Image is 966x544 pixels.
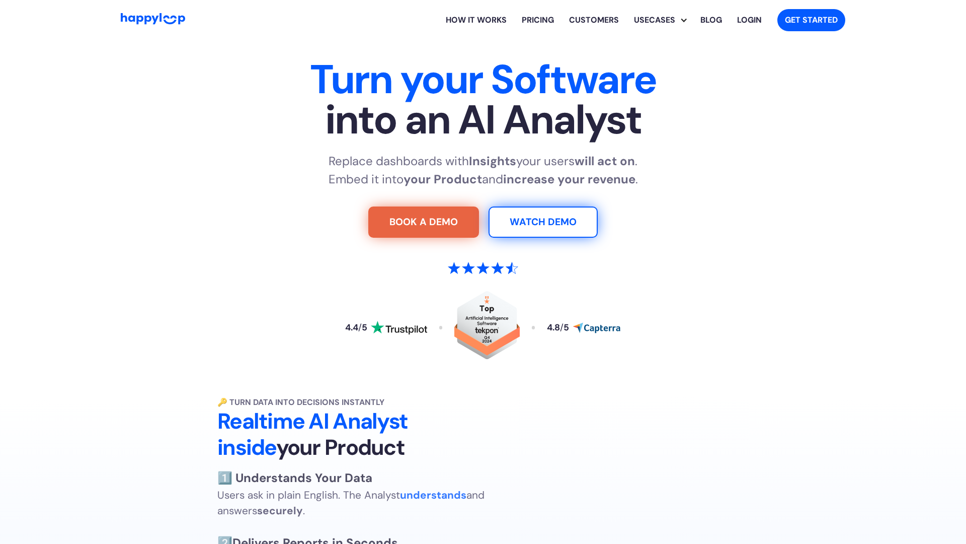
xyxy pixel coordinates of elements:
[575,153,635,169] strong: will act on
[777,9,845,31] a: Get started with HappyLoop
[345,323,367,332] div: 4.4 5
[368,207,479,238] a: Try For Free
[560,322,563,333] span: /
[489,207,598,238] a: Watch Demo
[454,291,520,364] a: Read reviews about HappyLoop on Tekpon
[469,153,516,169] strong: Insights
[626,14,683,26] div: Usecases
[358,322,362,333] span: /
[169,100,797,140] span: into an AI Analyst
[276,433,405,461] span: your Product
[121,13,185,27] a: Go to Home Page
[217,470,372,486] strong: 1️⃣ Understands Your Data
[121,13,185,25] img: HappyLoop Logo
[547,322,620,333] a: Read reviews about HappyLoop on Capterra
[626,4,693,36] div: Explore HappyLoop use cases
[345,321,427,335] a: Read reviews about HappyLoop on Trustpilot
[257,504,303,517] strong: securely
[404,171,482,187] strong: your Product
[561,4,626,36] a: Learn how HappyLoop works
[547,323,569,332] div: 4.8 5
[217,409,499,461] h2: Realtime AI Analyst inside
[503,171,635,187] strong: increase your revenue
[514,4,561,36] a: View HappyLoop pricing plans
[169,59,797,140] h1: Turn your Software
[634,4,693,36] div: Usecases
[438,4,514,36] a: Learn how HappyLoop works
[730,4,769,36] a: Log in to your HappyLoop account
[400,488,466,502] strong: understands
[217,488,485,517] span: Users ask in plain English. The Analyst and answers .
[329,152,638,188] p: Replace dashboards with your users . Embed it into and .
[217,397,384,407] strong: 🔑 Turn Data into Decisions Instantly
[693,4,730,36] a: Visit the HappyLoop blog for insights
